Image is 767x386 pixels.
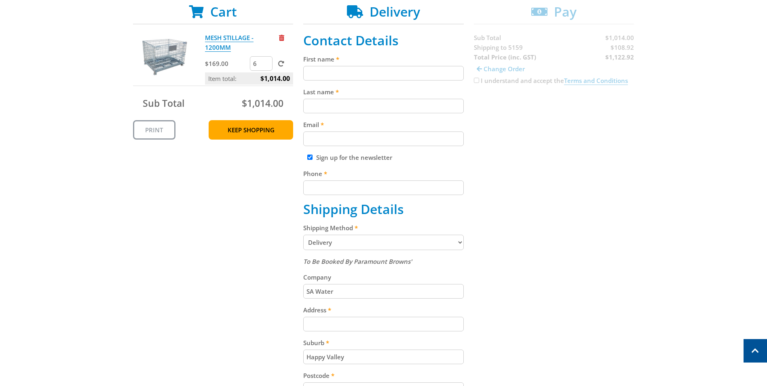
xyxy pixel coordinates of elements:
[303,99,464,113] input: Please enter your last name.
[316,153,392,161] label: Sign up for the newsletter
[303,180,464,195] input: Please enter your telephone number.
[133,120,175,140] a: Print
[205,72,293,85] p: Item total:
[303,66,464,81] input: Please enter your first name.
[141,33,189,81] img: MESH STILLAGE - 1200MM
[205,34,254,52] a: MESH STILLAGE - 1200MM
[303,338,464,348] label: Suburb
[205,59,248,68] p: $169.00
[303,201,464,217] h2: Shipping Details
[303,131,464,146] input: Please enter your email address.
[209,120,293,140] a: Keep Shopping
[303,257,412,265] em: To Be Booked By Paramount Browns'
[303,371,464,380] label: Postcode
[303,120,464,129] label: Email
[210,3,237,20] span: Cart
[303,317,464,331] input: Please enter your address.
[303,87,464,97] label: Last name
[370,3,420,20] span: Delivery
[242,97,283,110] span: $1,014.00
[260,72,290,85] span: $1,014.00
[303,305,464,315] label: Address
[303,350,464,364] input: Please enter your suburb.
[279,34,284,42] a: Remove from cart
[303,169,464,178] label: Phone
[303,54,464,64] label: First name
[303,223,464,233] label: Shipping Method
[303,235,464,250] select: Please select a shipping method.
[303,33,464,48] h2: Contact Details
[303,272,464,282] label: Company
[143,97,184,110] span: Sub Total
